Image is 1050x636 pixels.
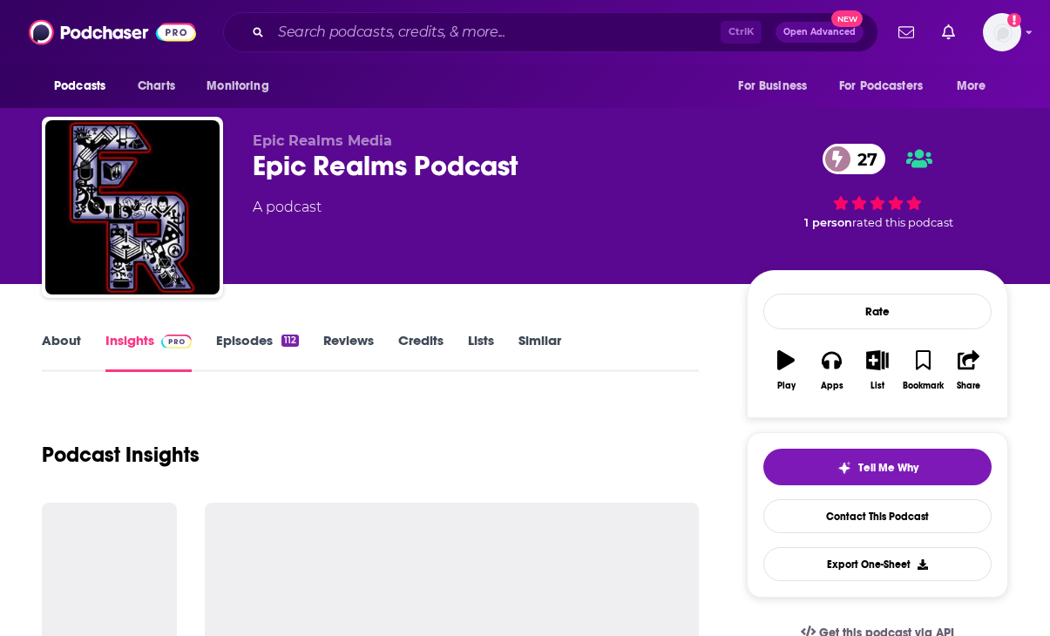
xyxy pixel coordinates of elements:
div: 112 [281,335,299,347]
a: Similar [518,332,561,372]
span: 27 [840,144,886,174]
input: Search podcasts, credits, & more... [271,18,721,46]
button: tell me why sparkleTell Me Why [763,449,992,485]
div: A podcast [253,197,322,218]
a: Episodes112 [216,332,299,372]
button: open menu [42,70,128,103]
button: Bookmark [900,339,945,402]
span: rated this podcast [852,216,953,229]
a: 27 [823,144,886,174]
button: open menu [945,70,1008,103]
div: List [870,381,884,391]
img: Podchaser Pro [161,335,192,348]
button: open menu [726,70,829,103]
img: Epic Realms Podcast [45,120,220,294]
button: Open AdvancedNew [776,22,864,43]
button: Export One-Sheet [763,547,992,581]
span: Ctrl K [721,21,762,44]
button: Share [946,339,992,402]
h1: Podcast Insights [42,442,200,468]
a: About [42,332,81,372]
button: Play [763,339,809,402]
span: For Podcasters [839,74,923,98]
div: Apps [821,381,843,391]
a: Reviews [323,332,374,372]
button: List [855,339,900,402]
span: Tell Me Why [858,461,918,475]
a: Contact This Podcast [763,499,992,533]
a: Credits [398,332,444,372]
button: open menu [828,70,948,103]
svg: Add a profile image [1007,13,1021,27]
button: Apps [809,339,854,402]
span: Epic Realms Media [253,132,392,149]
div: Rate [763,294,992,329]
button: open menu [194,70,291,103]
button: Show profile menu [983,13,1021,51]
span: 1 person [804,216,852,229]
a: Lists [468,332,494,372]
div: Bookmark [903,381,944,391]
span: Podcasts [54,74,105,98]
a: Show notifications dropdown [935,17,962,47]
span: Open Advanced [783,28,856,37]
span: More [957,74,986,98]
a: InsightsPodchaser Pro [105,332,192,372]
span: For Business [738,74,807,98]
a: Charts [126,70,186,103]
a: Show notifications dropdown [891,17,921,47]
div: Search podcasts, credits, & more... [223,12,878,52]
span: New [831,10,863,27]
div: 27 1 personrated this podcast [747,132,1008,240]
span: Logged in as BKusilek [983,13,1021,51]
img: Podchaser - Follow, Share and Rate Podcasts [29,16,196,49]
img: User Profile [983,13,1021,51]
div: Share [957,381,980,391]
span: Charts [138,74,175,98]
div: Play [777,381,796,391]
img: tell me why sparkle [837,461,851,475]
span: Monitoring [207,74,268,98]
